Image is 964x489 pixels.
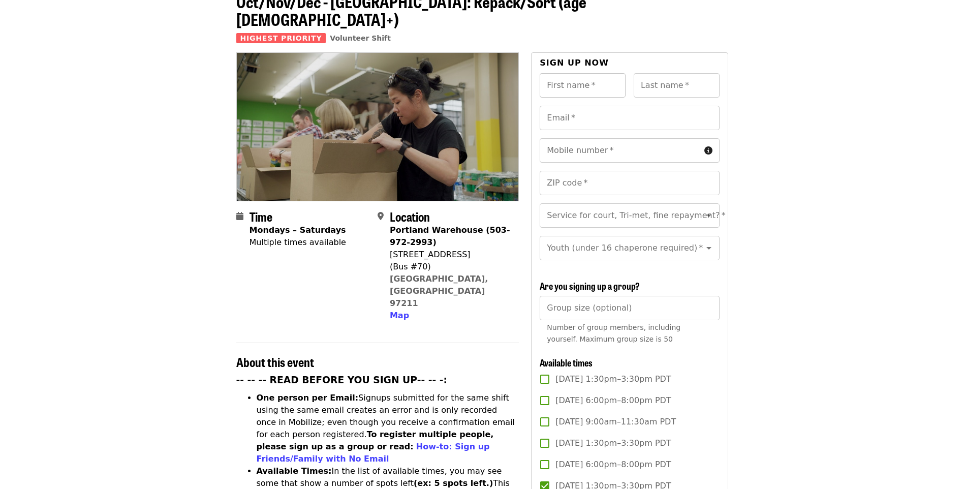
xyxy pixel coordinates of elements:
[540,58,609,68] span: Sign up now
[540,296,719,320] input: [object Object]
[540,171,719,195] input: ZIP code
[547,323,680,343] span: Number of group members, including yourself. Maximum group size is 50
[390,310,409,322] button: Map
[236,375,448,385] strong: -- -- -- READ BEFORE YOU SIGN UP-- -- -:
[555,437,671,449] span: [DATE] 1:30pm–3:30pm PDT
[257,466,332,476] strong: Available Times:
[555,459,671,471] span: [DATE] 6:00pm–8:00pm PDT
[555,373,671,385] span: [DATE] 1:30pm–3:30pm PDT
[236,353,314,371] span: About this event
[540,106,719,130] input: Email
[390,225,510,247] strong: Portland Warehouse (503-972-2993)
[250,225,346,235] strong: Mondays – Saturdays
[257,392,519,465] li: Signups submitted for the same shift using the same email creates an error and is only recorded o...
[555,394,671,407] span: [DATE] 6:00pm–8:00pm PDT
[634,73,720,98] input: Last name
[250,236,346,249] div: Multiple times available
[540,356,593,369] span: Available times
[236,211,243,221] i: calendar icon
[237,53,519,200] img: Oct/Nov/Dec - Portland: Repack/Sort (age 8+) organized by Oregon Food Bank
[555,416,676,428] span: [DATE] 9:00am–11:30am PDT
[378,211,384,221] i: map-marker-alt icon
[390,274,488,308] a: [GEOGRAPHIC_DATA], [GEOGRAPHIC_DATA] 97211
[236,33,326,43] span: Highest Priority
[704,146,712,156] i: circle-info icon
[257,442,490,464] a: How-to: Sign up Friends/Family with No Email
[702,241,716,255] button: Open
[390,261,511,273] div: (Bus #70)
[540,73,626,98] input: First name
[390,207,430,225] span: Location
[390,311,409,320] span: Map
[250,207,272,225] span: Time
[702,208,716,223] button: Open
[390,249,511,261] div: [STREET_ADDRESS]
[540,279,640,292] span: Are you signing up a group?
[540,138,700,163] input: Mobile number
[257,393,359,403] strong: One person per Email:
[414,478,493,488] strong: (ex: 5 spots left.)
[257,430,494,451] strong: To register multiple people, please sign up as a group or read:
[330,34,391,42] a: Volunteer Shift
